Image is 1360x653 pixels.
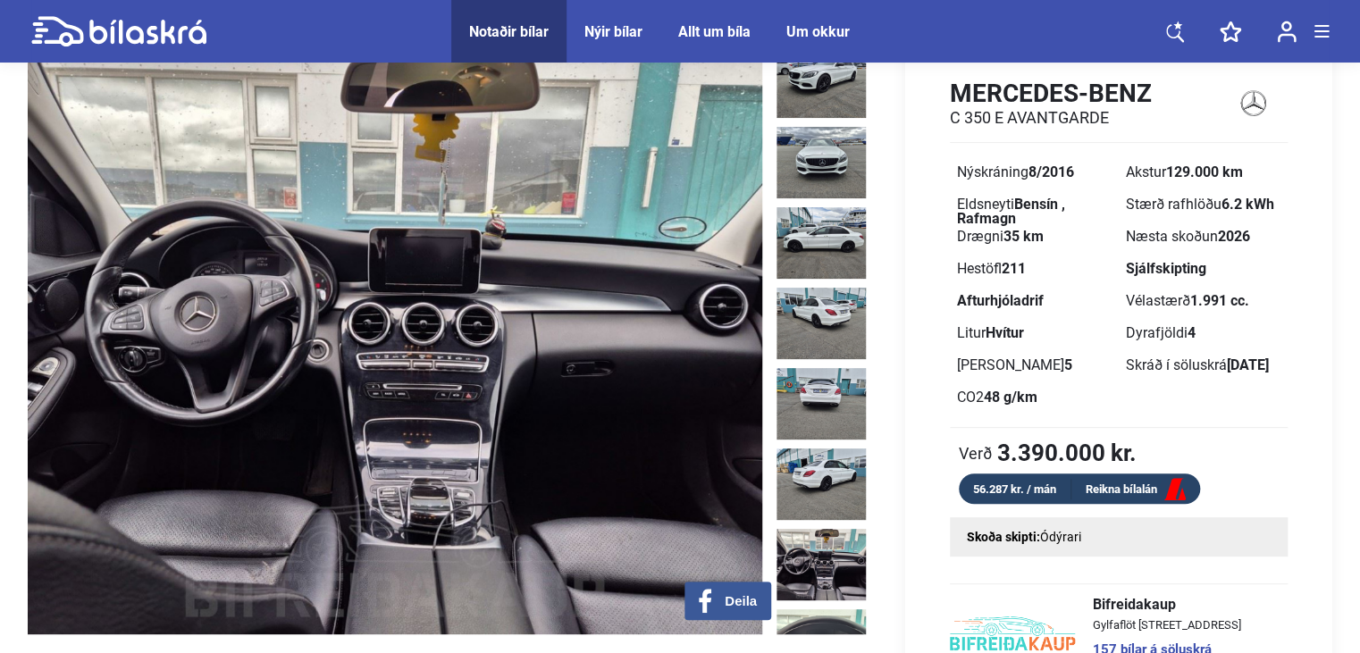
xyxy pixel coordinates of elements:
[1126,260,1206,277] b: Sjálfskipting
[777,368,866,440] img: 1749047950_6586371680995928688_21347922973425971.jpg
[777,207,866,279] img: 1749047948_2173024236769122133_21347921294213104.jpg
[957,196,1065,227] b: Bensín , Rafmagn
[777,448,866,520] img: 1749047951_2668430340561407100_21347923719494076.jpg
[1126,165,1280,180] div: Akstur
[1227,356,1269,373] b: [DATE]
[1126,294,1280,308] div: Vélastærð
[1064,356,1072,373] b: 5
[777,46,866,118] img: 1749047947_5618700461436895105_21347919817285893.jpg
[957,230,1112,244] div: Drægni
[959,479,1071,499] div: 56.287 kr. / mán
[1277,21,1297,43] img: user-login.svg
[957,358,1112,373] div: [PERSON_NAME]
[1218,78,1288,129] img: logo Mercedes-Benz C 350 E AVANTGARDE
[950,79,1152,108] h1: Mercedes-Benz
[967,530,1040,544] strong: Skoða skipti:
[957,326,1112,340] div: Litur
[986,324,1024,341] b: Hvítur
[1126,326,1280,340] div: Dyrafjöldi
[1126,358,1280,373] div: Skráð í söluskrá
[950,108,1152,128] h2: C 350 E AVANTGARDE
[1221,196,1274,213] b: 6.2 kWh
[997,441,1137,465] b: 3.390.000 kr.
[957,165,1112,180] div: Nýskráning
[684,582,771,620] button: Deila
[984,389,1037,406] b: 48 g/km
[957,262,1112,276] div: Hestöfl
[777,288,866,359] img: 1749047949_2825215372576093120_21347921998830338.jpg
[957,390,1112,405] div: CO2
[959,444,993,462] span: Verð
[1028,163,1074,180] b: 8/2016
[1093,619,1241,631] span: Gylfaflöt [STREET_ADDRESS]
[1126,230,1280,244] div: Næsta skoðun
[584,23,642,40] a: Nýir bílar
[777,529,866,600] img: 1749047951_2446419535580538563_21347924390392098.jpg
[1126,197,1280,212] div: Stærð rafhlöðu
[1003,228,1044,245] b: 35 km
[1040,530,1081,544] span: Ódýrari
[1218,228,1250,245] b: 2026
[469,23,549,40] a: Notaðir bílar
[1188,324,1196,341] b: 4
[777,127,866,198] img: 1749047948_3469784975346623220_21347920563754690.jpg
[786,23,850,40] a: Um okkur
[1190,292,1249,309] b: 1.991 cc.
[1002,260,1026,277] b: 211
[1093,598,1241,612] span: Bifreidakaup
[1071,479,1200,501] a: Reikna bílalán
[957,197,1112,212] div: Eldsneyti
[957,292,1044,309] b: Afturhjóladrif
[678,23,751,40] a: Allt um bíla
[1166,163,1243,180] b: 129.000 km
[725,593,757,609] span: Deila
